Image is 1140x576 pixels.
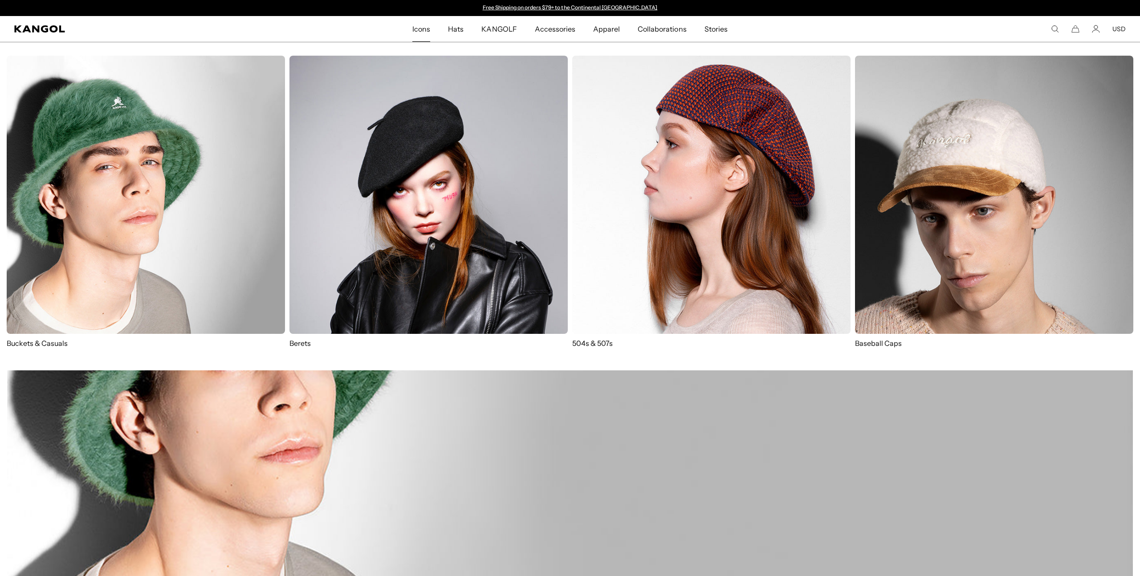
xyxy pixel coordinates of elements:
a: Accessories [526,16,584,42]
p: Baseball Caps [855,338,1133,348]
a: 504s & 507s [572,56,851,348]
span: Stories [704,16,728,42]
span: Icons [412,16,430,42]
p: Berets [289,338,568,348]
p: 504s & 507s [572,338,851,348]
a: Icons [403,16,439,42]
button: USD [1112,25,1126,33]
a: Account [1092,25,1100,33]
div: Announcement [478,4,662,12]
a: Free Shipping on orders $79+ to the Continental [GEOGRAPHIC_DATA] [483,4,658,11]
div: 1 of 2 [478,4,662,12]
a: Stories [696,16,737,42]
span: Accessories [535,16,575,42]
button: Cart [1071,25,1079,33]
a: Apparel [584,16,629,42]
a: Hats [439,16,472,42]
a: Buckets & Casuals [7,56,285,348]
span: KANGOLF [481,16,517,42]
span: Collaborations [638,16,686,42]
a: Kangol [14,25,274,32]
a: Berets [289,56,568,348]
summary: Search here [1051,25,1059,33]
a: Baseball Caps [855,56,1133,357]
span: Apparel [593,16,620,42]
span: Hats [448,16,464,42]
slideshow-component: Announcement bar [478,4,662,12]
p: Buckets & Casuals [7,338,285,348]
a: Collaborations [629,16,695,42]
a: KANGOLF [472,16,525,42]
